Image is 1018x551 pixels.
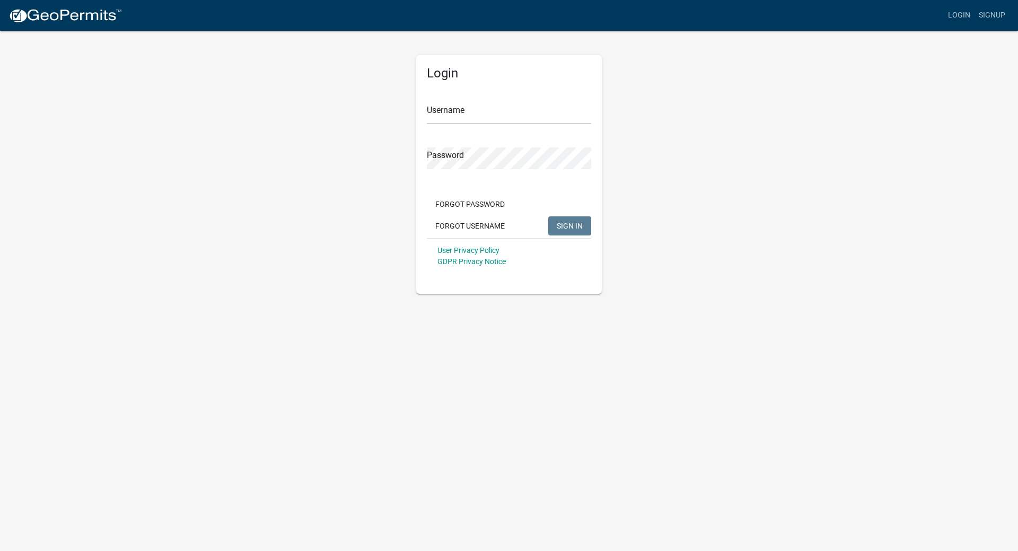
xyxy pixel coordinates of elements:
button: SIGN IN [548,216,591,235]
a: GDPR Privacy Notice [437,257,506,266]
h5: Login [427,66,591,81]
a: User Privacy Policy [437,246,499,255]
button: Forgot Username [427,216,513,235]
a: Login [944,5,975,25]
span: SIGN IN [557,221,583,230]
a: Signup [975,5,1010,25]
button: Forgot Password [427,195,513,214]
